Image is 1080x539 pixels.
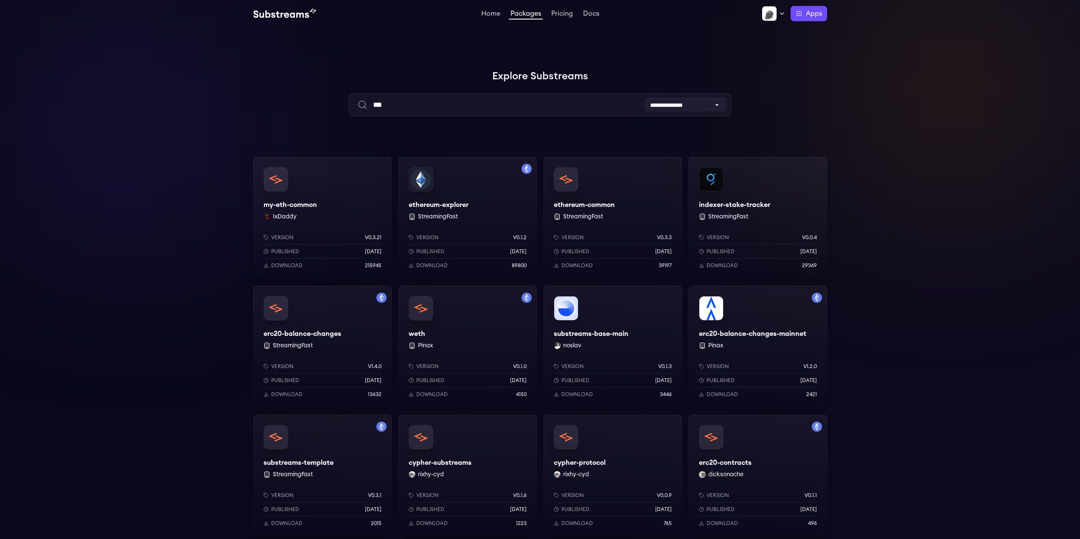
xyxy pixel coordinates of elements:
button: StreamingFast [273,341,313,350]
button: Pinax [418,341,433,350]
p: Version [271,234,294,241]
p: [DATE] [800,506,817,513]
button: StreamingFast [418,212,458,221]
p: Published [707,248,735,255]
button: noslav [563,341,581,350]
p: Version [561,363,584,370]
p: v0.1.6 [513,492,527,499]
button: StreamingFast [708,212,748,221]
p: [DATE] [800,248,817,255]
p: Version [416,234,439,241]
a: substreams-base-mainsubstreams-base-mainnoslav noslavVersionv0.1.3Published[DATE]Download3446 [544,286,682,408]
button: rixhy-cyd [563,470,589,479]
p: v0.1.3 [658,363,672,370]
p: v0.0.4 [802,234,817,241]
a: cypher-protocolcypher-protocolrixhy-cyd rixhy-cydVersionv0.0.9Published[DATE]Download765 [544,415,682,537]
a: Filter by mainnet networkwethweth PinaxVersionv0.1.0Published[DATE]Download4150 [398,286,537,408]
p: Download [707,391,738,398]
p: 215945 [365,262,382,269]
button: StreamingFast [563,212,603,221]
img: Filter by mainnet network [522,164,532,174]
p: v1.2.0 [803,363,817,370]
a: Filter by mainnet networkerc20-balance-changeserc20-balance-changes StreamingFastVersionv1.4.0Pub... [253,286,392,408]
p: Published [561,377,589,384]
p: Published [707,377,735,384]
p: Published [416,506,444,513]
p: 1223 [516,520,527,527]
p: [DATE] [510,506,527,513]
p: Published [416,377,444,384]
a: Filter by mainnet networkethereum-explorerethereum-explorer StreamingFastVersionv0.1.2Published[D... [398,157,537,279]
p: Published [416,248,444,255]
p: Version [271,492,294,499]
p: 4150 [516,391,527,398]
p: Published [561,506,589,513]
p: [DATE] [655,377,672,384]
p: 89800 [512,262,527,269]
a: Pricing [550,10,575,19]
p: [DATE] [365,248,382,255]
p: Download [271,391,303,398]
p: [DATE] [655,248,672,255]
a: Docs [581,10,601,19]
p: 29369 [802,262,817,269]
p: [DATE] [510,248,527,255]
p: Download [561,391,593,398]
p: v0.1.0 [513,363,527,370]
p: Version [707,234,729,241]
img: Profile [762,6,777,21]
img: Filter by mainnet network [522,293,532,303]
button: Pinax [708,341,723,350]
img: Filter by mainnet network [812,293,822,303]
p: Download [561,262,593,269]
button: dicksonoche [708,470,743,479]
p: Published [561,248,589,255]
p: 39197 [659,262,672,269]
p: Download [416,520,448,527]
p: [DATE] [365,377,382,384]
p: Version [707,492,729,499]
p: Published [271,377,299,384]
a: ethereum-commonethereum-common StreamingFastVersionv0.3.3Published[DATE]Download39197 [544,157,682,279]
img: Filter by mainnet network [376,422,387,432]
p: 2015 [371,520,382,527]
button: rixhy-cyd [418,470,444,479]
p: Version [707,363,729,370]
a: indexer-stake-trackerindexer-stake-tracker StreamingFastVersionv0.0.4Published[DATE]Download29369 [689,157,827,279]
p: Download [707,262,738,269]
p: Download [707,520,738,527]
a: Filter by mainnet networkerc20-contractserc20-contractsdicksonoche dicksonocheVersionv0.1.1Publis... [689,415,827,537]
a: Filter by mainnet networksubstreams-templatesubstreams-template StreamingFastVersionv0.3.1Publish... [253,415,392,537]
p: 3446 [660,391,672,398]
a: Packages [509,10,543,20]
img: Filter by mainnet network [812,422,822,432]
a: my-eth-commonmy-eth-commonIxDaddy IxDaddyVersionv0.3.21Published[DATE]Download215945 [253,157,392,279]
p: [DATE] [800,377,817,384]
p: [DATE] [365,506,382,513]
p: Published [271,506,299,513]
span: Apps [806,8,822,19]
button: IxDaddy [273,212,297,221]
a: cypher-substreamscypher-substreamsrixhy-cyd rixhy-cydVersionv0.1.6Published[DATE]Download1223 [398,415,537,537]
p: v0.3.1 [368,492,382,499]
img: Filter by mainnet network [376,293,387,303]
h1: Explore Substreams [253,68,827,85]
p: v0.3.21 [365,234,382,241]
img: Substream's logo [253,8,316,19]
a: Filter by mainnet networkerc20-balance-changes-mainneterc20-balance-changes-mainnet PinaxVersionv... [689,286,827,408]
p: v1.4.0 [368,363,382,370]
p: Published [707,506,735,513]
p: Version [561,234,584,241]
p: Version [271,363,294,370]
p: v0.0.9 [657,492,672,499]
p: Download [271,262,303,269]
p: v0.1.1 [805,492,817,499]
p: [DATE] [510,377,527,384]
p: Download [561,520,593,527]
p: Download [416,262,448,269]
button: StreamingFast [273,470,313,479]
p: 2421 [806,391,817,398]
p: v0.3.3 [657,234,672,241]
p: v0.1.2 [513,234,527,241]
a: Home [480,10,502,19]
